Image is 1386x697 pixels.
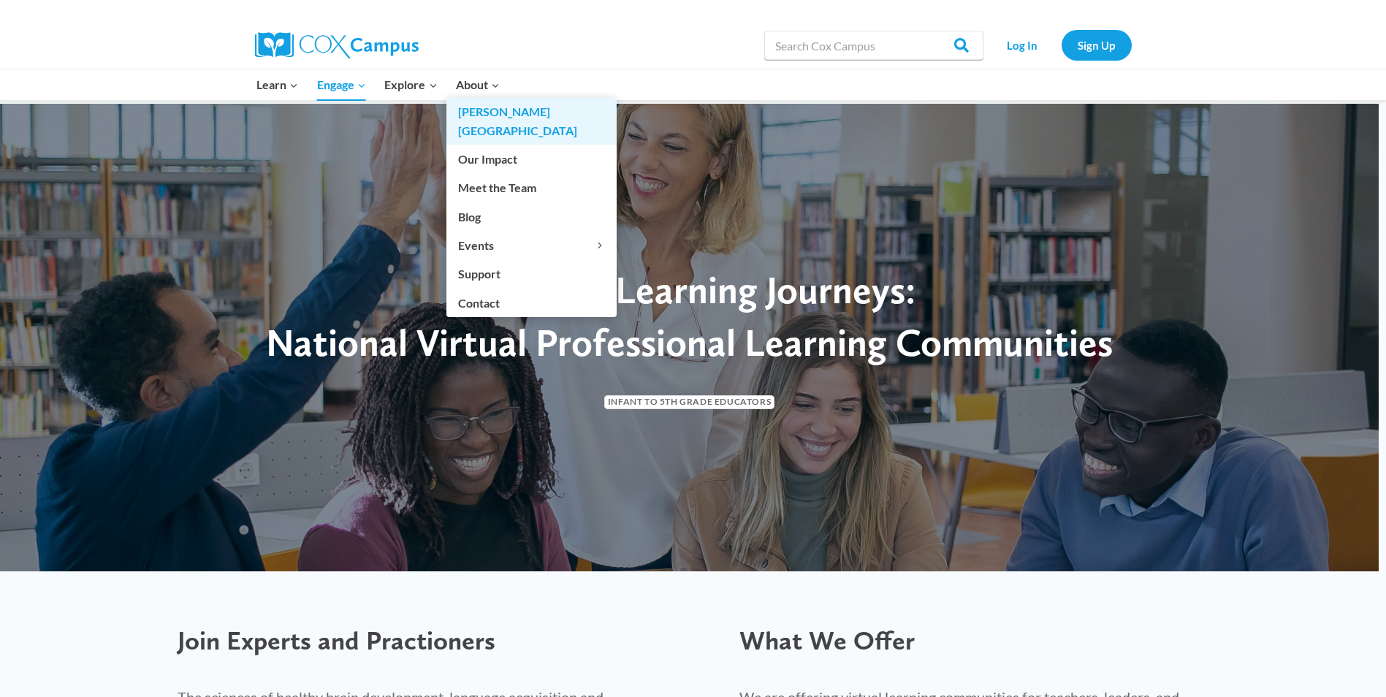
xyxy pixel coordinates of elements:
[739,625,915,656] span: What We Offer
[991,30,1054,60] a: Log In
[446,232,617,259] button: Child menu of Events
[1062,30,1132,60] a: Sign Up
[764,31,983,60] input: Search Cox Campus
[991,30,1132,60] nav: Secondary Navigation
[446,145,617,173] a: Our Impact
[446,202,617,230] a: Blog
[446,69,509,100] button: Child menu of About
[255,32,419,58] img: Cox Campus
[266,319,1113,365] span: National Virtual Professional Learning Communities
[463,267,915,313] span: Yearlong Learning Journeys:
[248,69,308,100] button: Child menu of Learn
[446,289,617,316] a: Contact
[446,260,617,288] a: Support
[178,625,495,656] span: Join Experts and Practioners
[604,395,774,409] span: Infant to 5th Grade Educators
[308,69,376,100] button: Child menu of Engage
[446,174,617,202] a: Meet the Team
[446,98,617,145] a: [PERSON_NAME][GEOGRAPHIC_DATA]
[376,69,447,100] button: Child menu of Explore
[248,69,509,100] nav: Primary Navigation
